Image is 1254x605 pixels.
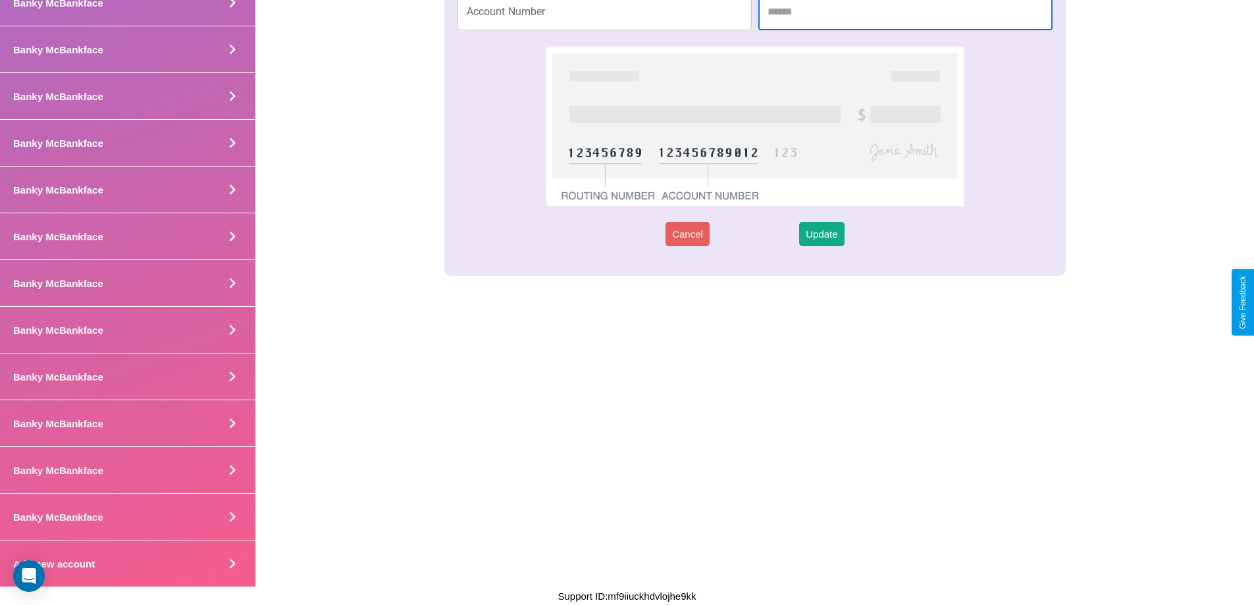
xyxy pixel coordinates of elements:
[13,465,103,476] h4: Banky McBankface
[13,371,103,382] h4: Banky McBankface
[546,47,963,206] img: check
[13,44,103,55] h4: Banky McBankface
[558,587,696,605] p: Support ID: mf9iiuckhdvlojhe9kk
[13,184,103,196] h4: Banky McBankface
[666,222,710,246] button: Cancel
[13,560,45,592] div: Open Intercom Messenger
[13,231,103,242] h4: Banky McBankface
[13,558,95,569] h4: Add new account
[13,325,103,336] h4: Banky McBankface
[1238,276,1247,329] div: Give Feedback
[799,222,844,246] button: Update
[13,91,103,102] h4: Banky McBankface
[13,278,103,289] h4: Banky McBankface
[13,418,103,429] h4: Banky McBankface
[13,512,103,523] h4: Banky McBankface
[13,138,103,149] h4: Banky McBankface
